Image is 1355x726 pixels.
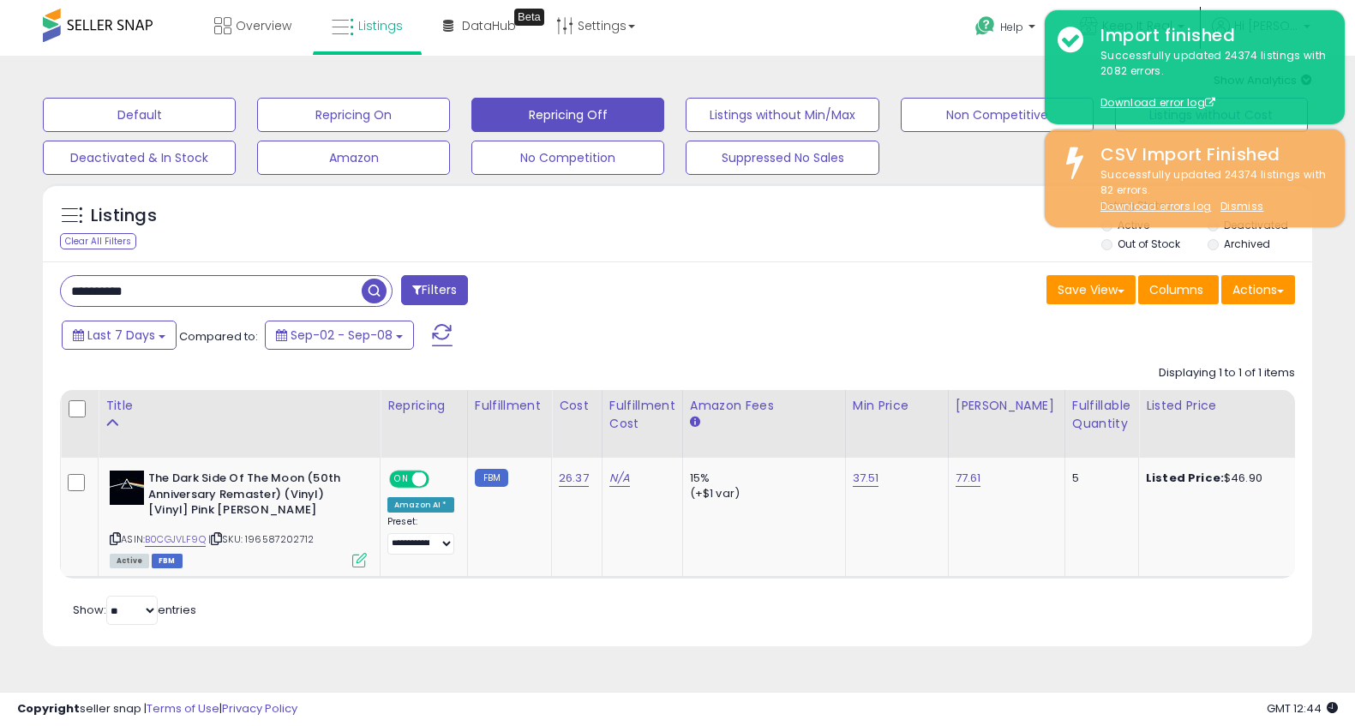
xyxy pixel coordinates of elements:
[686,141,878,175] button: Suppressed No Sales
[1146,397,1294,415] div: Listed Price
[1100,95,1215,110] a: Download error log
[427,472,454,487] span: OFF
[208,532,314,546] span: | SKU: 196587202712
[148,471,357,523] b: The Dark Side Of The Moon (50th Anniversary Remaster) (Vinyl) [Vinyl] Pink [PERSON_NAME]
[179,328,258,345] span: Compared to:
[1267,700,1338,717] span: 2025-09-16 12:44 GMT
[690,397,838,415] div: Amazon Fees
[690,415,700,430] small: Amazon Fees.
[147,700,219,717] a: Terms of Use
[1000,20,1023,34] span: Help
[609,397,675,433] div: Fulfillment Cost
[1088,23,1332,48] div: Import finished
[387,497,454,513] div: Amazon AI *
[110,471,367,566] div: ASIN:
[60,233,136,249] div: Clear All Filters
[1224,237,1270,251] label: Archived
[87,327,155,344] span: Last 7 Days
[559,470,589,487] a: 26.37
[1159,365,1295,381] div: Displaying 1 to 1 of 1 items
[471,98,664,132] button: Repricing Off
[358,17,403,34] span: Listings
[962,3,1052,56] a: Help
[1146,471,1288,486] div: $46.90
[391,472,412,487] span: ON
[1221,275,1295,304] button: Actions
[105,397,373,415] div: Title
[110,554,149,568] span: All listings currently available for purchase on Amazon
[222,700,297,717] a: Privacy Policy
[110,471,144,505] img: 31aZJWx5BdL._SL40_.jpg
[17,700,80,717] strong: Copyright
[690,486,832,501] div: (+$1 var)
[1046,275,1136,304] button: Save View
[559,397,595,415] div: Cost
[974,15,996,37] i: Get Help
[62,321,177,350] button: Last 7 Days
[17,701,297,717] div: seller snap | |
[43,141,236,175] button: Deactivated & In Stock
[1072,397,1131,433] div: Fulfillable Quantity
[956,397,1058,415] div: [PERSON_NAME]
[73,602,196,618] span: Show: entries
[257,98,450,132] button: Repricing On
[387,516,454,555] div: Preset:
[1088,142,1332,167] div: CSV Import Finished
[152,554,183,568] span: FBM
[901,98,1094,132] button: Non Competitive
[686,98,878,132] button: Listings without Min/Max
[475,397,544,415] div: Fulfillment
[1072,471,1125,486] div: 5
[1146,470,1224,486] b: Listed Price:
[145,532,206,547] a: B0CGJVLF9Q
[609,470,630,487] a: N/A
[690,471,832,486] div: 15%
[1088,48,1332,111] div: Successfully updated 24374 listings with 2082 errors.
[1220,199,1263,213] u: Dismiss
[1088,167,1332,215] div: Successfully updated 24374 listings with 82 errors.
[91,204,157,228] h5: Listings
[43,98,236,132] button: Default
[1100,199,1211,213] a: Download errors log
[853,470,879,487] a: 37.51
[1149,281,1203,298] span: Columns
[475,469,508,487] small: FBM
[514,9,544,26] div: Tooltip anchor
[257,141,450,175] button: Amazon
[462,17,516,34] span: DataHub
[291,327,393,344] span: Sep-02 - Sep-08
[265,321,414,350] button: Sep-02 - Sep-08
[401,275,468,305] button: Filters
[1138,275,1219,304] button: Columns
[471,141,664,175] button: No Competition
[236,17,291,34] span: Overview
[853,397,941,415] div: Min Price
[387,397,460,415] div: Repricing
[1118,237,1180,251] label: Out of Stock
[956,470,981,487] a: 77.61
